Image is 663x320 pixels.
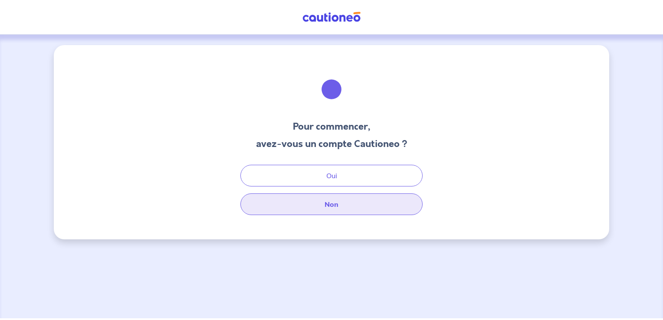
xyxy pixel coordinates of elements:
[240,193,423,215] button: Non
[308,66,355,113] img: illu_welcome.svg
[240,165,423,186] button: Oui
[256,120,407,134] h3: Pour commencer,
[299,12,364,23] img: Cautioneo
[256,137,407,151] h3: avez-vous un compte Cautioneo ?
